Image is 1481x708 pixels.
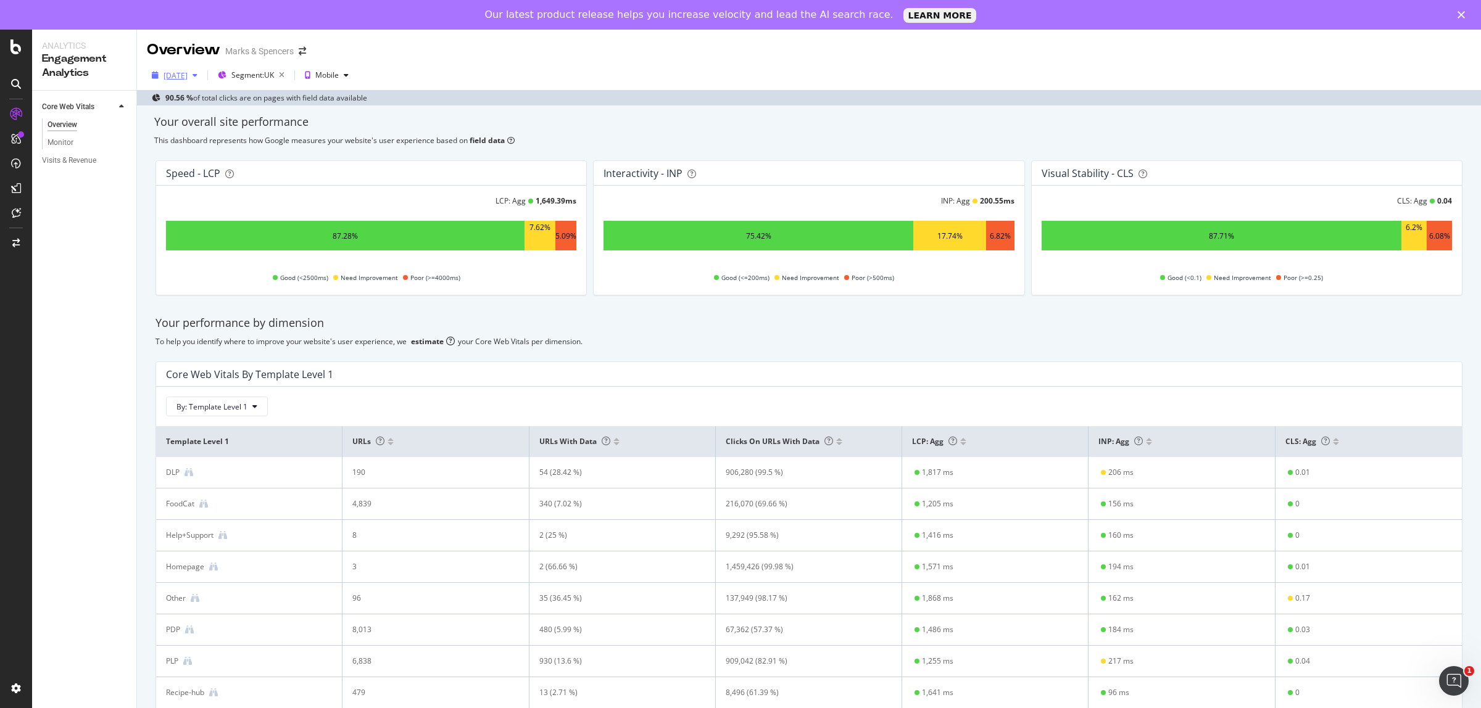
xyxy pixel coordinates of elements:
div: arrow-right-arrow-left [299,47,306,56]
div: 190 [352,467,502,478]
div: 2 (66.66 %) [539,561,689,572]
span: Segment: UK [231,70,274,80]
button: Segment:UK [213,65,289,85]
span: Need Improvement [782,270,839,285]
div: 8,013 [352,624,502,635]
div: 1,486 ms [922,624,953,635]
div: 909,042 (82.91 %) [726,656,875,667]
div: Other [166,593,186,604]
div: DLP [166,467,180,478]
div: Marks & Spencers [225,45,294,57]
div: 194 ms [1108,561,1134,572]
div: 162 ms [1108,593,1134,604]
div: 8 [352,530,502,541]
div: 480 (5.99 %) [539,624,689,635]
div: 96 ms [1108,687,1129,698]
div: 67,362 (57.37 %) [726,624,875,635]
div: 1,571 ms [922,561,953,572]
div: estimate [411,336,444,347]
div: 0.01 [1295,561,1310,572]
div: 96 [352,593,502,604]
div: 340 (7.02 %) [539,498,689,509]
div: 0.04 [1295,656,1310,667]
div: CLS: Agg [1397,196,1427,206]
span: URLs with data [539,436,610,447]
div: 1,416 ms [922,530,953,541]
div: 156 ms [1108,498,1134,509]
div: 6.2% [1406,222,1422,249]
div: 75.42% [746,231,771,241]
span: Poor (>500ms) [852,270,894,285]
div: 3 [352,561,502,572]
div: 7.62% [529,222,550,249]
div: 0.17 [1295,593,1310,604]
div: 54 (28.42 %) [539,467,689,478]
div: 217 ms [1108,656,1134,667]
div: 6.08% [1429,231,1450,241]
div: 13 (2.71 %) [539,687,689,698]
div: PDP [166,624,180,635]
div: 160 ms [1108,530,1134,541]
span: INP: Agg [1098,436,1143,447]
span: Need Improvement [1214,270,1271,285]
div: Recipe-hub [166,687,204,698]
div: Overview [147,39,220,60]
div: Monitor [48,136,73,149]
div: 200.55 ms [980,196,1014,206]
div: 2 (25 %) [539,530,689,541]
div: Visits & Revenue [42,154,96,167]
a: Monitor [48,136,128,149]
span: Poor (>=0.25) [1284,270,1323,285]
div: Core Web Vitals By Template Level 1 [166,368,333,381]
span: Poor (>=4000ms) [410,270,460,285]
div: of total clicks are on pages with field data available [165,93,367,103]
div: 1,205 ms [922,498,953,509]
a: LEARN MORE [903,8,977,23]
span: By: Template Level 1 [176,401,247,412]
div: LCP: Agg [496,196,526,206]
span: 1 [1464,666,1474,676]
div: Core Web Vitals [42,101,94,113]
span: Good (<=200ms) [721,270,770,285]
div: Mobile [315,72,339,79]
span: CLS: Agg [1285,436,1330,447]
div: Homepage [166,561,204,572]
span: Clicks on URLs with data [726,436,833,447]
div: 0.03 [1295,624,1310,635]
div: 206 ms [1108,467,1134,478]
a: Core Web Vitals [42,101,115,113]
div: 216,070 (69.66 %) [726,498,875,509]
div: 0 [1295,687,1300,698]
span: Need Improvement [341,270,398,285]
div: 1,641 ms [922,687,953,698]
span: Good (<0.1) [1168,270,1201,285]
div: Overview [48,118,77,131]
iframe: Intercom live chat [1439,666,1469,696]
div: Interactivity - INP [604,167,682,179]
div: PLP [166,656,178,667]
div: INP: Agg [941,196,970,206]
div: 479 [352,687,502,698]
div: 6,838 [352,656,502,667]
div: Help+Support [166,530,214,541]
div: 5.09% [555,231,576,241]
div: Analytics [42,39,127,52]
button: By: Template Level 1 [166,397,268,416]
a: Visits & Revenue [42,154,128,167]
div: 0.04 [1437,196,1452,206]
div: 1,817 ms [922,467,953,478]
a: Overview [48,118,128,131]
div: Visual Stability - CLS [1042,167,1134,179]
div: 8,496 (61.39 %) [726,687,875,698]
div: Engagement Analytics [42,52,127,80]
div: Your performance by dimension [156,315,1462,331]
div: Our latest product release helps you increase velocity and lead the AI search race. [485,9,894,21]
div: Close [1458,11,1470,19]
span: LCP: Agg [912,436,957,447]
span: Template Level 1 [166,436,329,447]
div: 17.74% [937,231,963,241]
b: field data [470,135,505,146]
div: 1,459,426 (99.98 %) [726,561,875,572]
div: 137,949 (98.17 %) [726,593,875,604]
div: 87.71% [1209,231,1234,241]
